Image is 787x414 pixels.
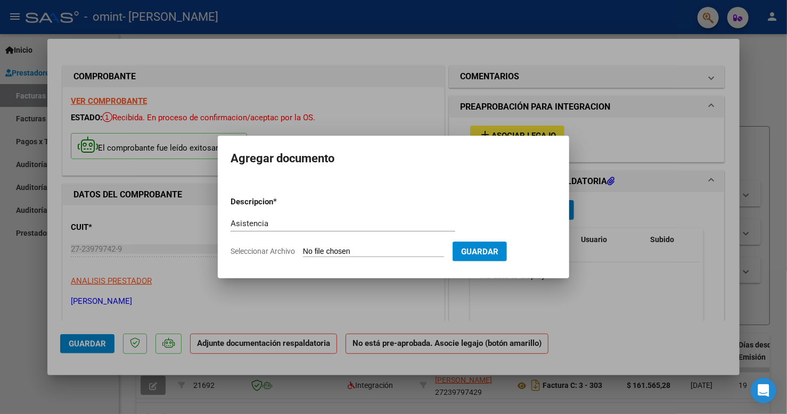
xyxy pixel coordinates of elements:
[751,378,776,403] div: Open Intercom Messenger
[461,247,498,256] span: Guardar
[231,247,295,255] span: Seleccionar Archivo
[231,148,556,169] h2: Agregar documento
[231,196,329,208] p: Descripcion
[453,242,507,261] button: Guardar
